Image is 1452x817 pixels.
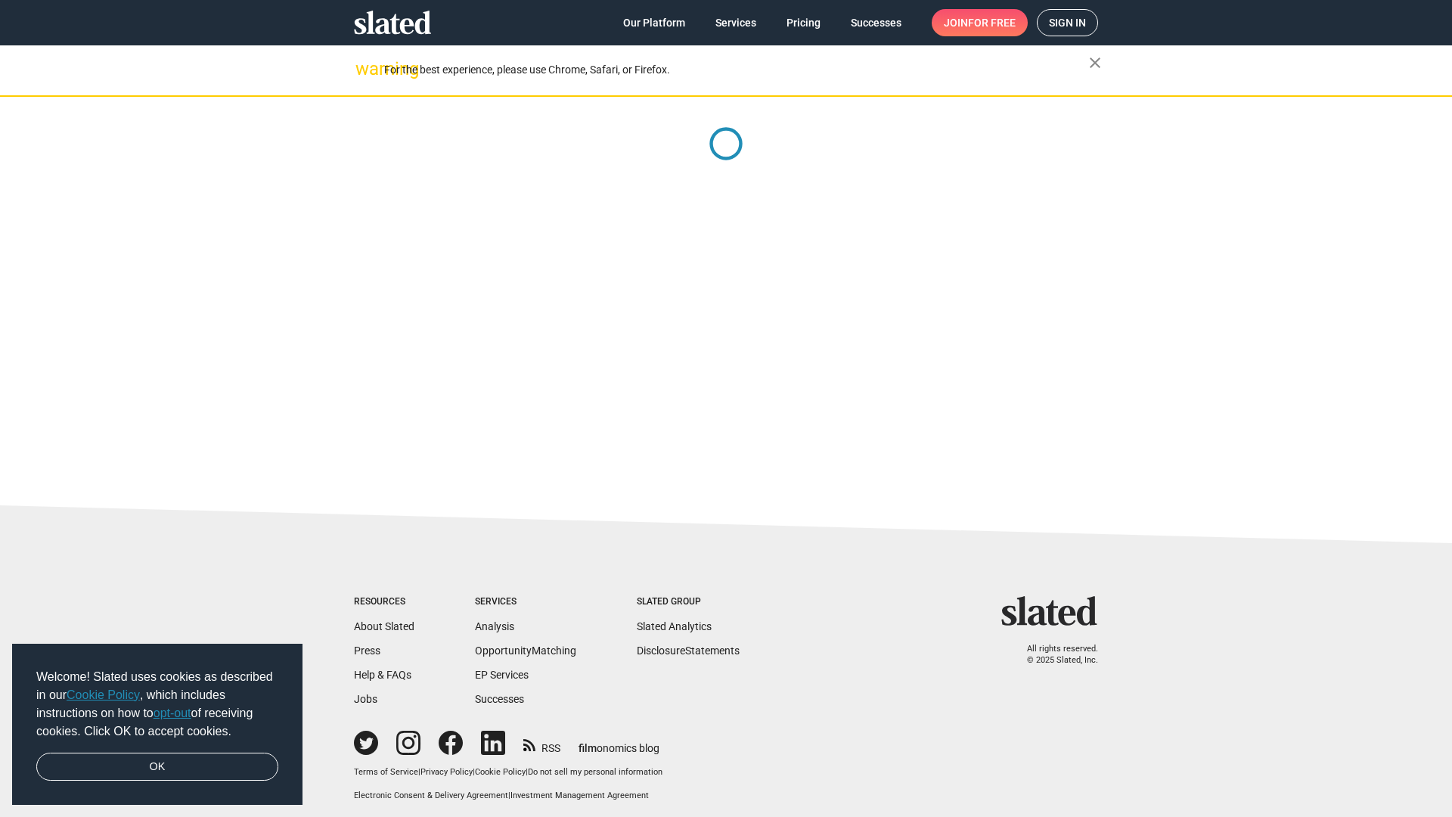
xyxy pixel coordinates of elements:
[475,669,529,681] a: EP Services
[418,767,420,777] span: |
[473,767,475,777] span: |
[36,668,278,741] span: Welcome! Slated uses cookies as described in our , which includes instructions on how to of recei...
[623,9,685,36] span: Our Platform
[944,9,1016,36] span: Join
[475,645,576,657] a: OpportunityMatching
[637,620,712,632] a: Slated Analytics
[1037,9,1098,36] a: Sign in
[851,9,901,36] span: Successes
[839,9,914,36] a: Successes
[528,767,662,778] button: Do not sell my personal information
[355,60,374,78] mat-icon: warning
[420,767,473,777] a: Privacy Policy
[354,791,508,800] a: Electronic Consent & Delivery Agreement
[1086,54,1104,72] mat-icon: close
[579,729,659,756] a: filmonomics blog
[715,9,756,36] span: Services
[786,9,821,36] span: Pricing
[703,9,768,36] a: Services
[579,742,597,754] span: film
[12,644,302,806] div: cookieconsent
[1049,10,1086,36] span: Sign in
[354,620,414,632] a: About Slated
[154,707,191,719] a: opt-out
[67,688,140,701] a: Cookie Policy
[354,767,418,777] a: Terms of Service
[523,732,560,756] a: RSS
[384,60,1089,80] div: For the best experience, please use Chrome, Safari, or Firefox.
[36,753,278,781] a: dismiss cookie message
[354,645,380,657] a: Press
[637,596,740,608] div: Slated Group
[968,9,1016,36] span: for free
[475,596,576,608] div: Services
[354,693,377,705] a: Jobs
[611,9,697,36] a: Our Platform
[354,596,414,608] div: Resources
[475,693,524,705] a: Successes
[475,767,526,777] a: Cookie Policy
[475,620,514,632] a: Analysis
[510,791,649,800] a: Investment Management Agreement
[774,9,833,36] a: Pricing
[508,791,510,800] span: |
[526,767,528,777] span: |
[1011,644,1098,666] p: All rights reserved. © 2025 Slated, Inc.
[637,645,740,657] a: DisclosureStatements
[932,9,1028,36] a: Joinfor free
[354,669,411,681] a: Help & FAQs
